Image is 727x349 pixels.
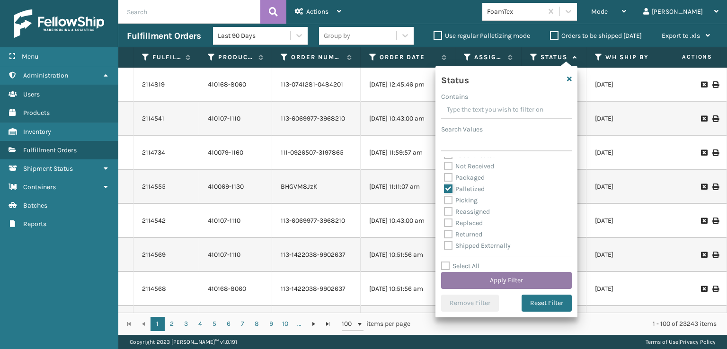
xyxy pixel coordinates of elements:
td: 113-6069977-3968210 [272,102,361,136]
td: 113-1422038-9902637 [272,238,361,272]
span: Menu [22,52,38,61]
label: Use regular Palletizing mode [434,32,530,40]
a: 2114569 [142,250,166,260]
td: [DATE] [586,136,681,170]
span: Users [23,90,40,98]
td: [DATE] [586,204,681,238]
i: Print Label [712,286,718,292]
span: Batches [23,201,47,209]
a: 410168-8060 [208,80,246,88]
p: Copyright 2023 [PERSON_NAME]™ v 1.0.191 [130,335,237,349]
span: Administration [23,71,68,79]
td: [DATE] 10:43:00 am [361,204,455,238]
td: [DATE] 10:51:56 am [361,238,455,272]
label: Select All [441,262,479,270]
span: 100 [342,319,356,329]
td: 33612947 [272,306,361,340]
a: 2 [165,317,179,331]
td: [DATE] 11:59:57 am [361,136,455,170]
a: 6 [222,317,236,331]
label: Order Date [380,53,437,61]
i: Request to Be Cancelled [701,115,707,122]
div: 1 - 100 of 23243 items [424,319,717,329]
button: Remove Filter [441,295,499,312]
a: 410107-1110 [208,251,240,259]
td: BHGVM8JzK [272,170,361,204]
label: Shipped Externally [444,242,511,250]
label: Palletized [444,185,485,193]
a: 1 [151,317,165,331]
a: Privacy Policy [680,339,716,345]
a: 2114819 [142,80,165,89]
label: Assigned Carrier Service [474,53,503,61]
td: [DATE] [586,68,681,102]
input: Type the text you wish to filter on [441,102,572,119]
div: | [646,335,716,349]
span: Fulfillment Orders [23,146,77,154]
span: Go to the last page [324,320,332,328]
td: 111-0926507-3197865 [272,136,361,170]
td: 113-0741281-0484201 [272,68,361,102]
a: 10 [278,317,293,331]
a: Go to the last page [321,317,335,331]
i: Request to Be Cancelled [701,183,707,190]
a: Terms of Use [646,339,678,345]
label: WH Ship By Date [605,53,663,61]
i: Print Label [712,218,718,224]
span: items per page [342,317,411,331]
i: Print Label [712,183,718,190]
td: [DATE] [586,238,681,272]
span: Actions [306,8,328,16]
td: [DATE] [586,102,681,136]
td: [DATE] 10:51:56 am [361,272,455,306]
td: [DATE] [586,170,681,204]
img: logo [14,9,104,38]
a: 7 [236,317,250,331]
button: Reset Filter [522,295,572,312]
span: Mode [591,8,608,16]
i: Print Label [712,149,718,156]
span: Go to the next page [310,320,318,328]
a: 3 [179,317,193,331]
label: Returned [444,230,482,238]
span: Inventory [23,128,51,136]
td: 113-6069977-3968210 [272,204,361,238]
a: 410069-1130 [208,183,244,191]
div: Last 90 Days [218,31,291,41]
i: Print Label [712,252,718,258]
span: Shipment Status [23,165,73,173]
span: Actions [652,49,718,65]
span: Reports [23,220,46,228]
a: 2114568 [142,284,166,294]
a: ... [293,317,307,331]
a: 2114734 [142,148,165,157]
a: 410168-8060 [208,285,246,293]
td: 113-1422038-9902637 [272,272,361,306]
i: Request to Be Cancelled [701,252,707,258]
a: 8 [250,317,264,331]
button: Apply Filter [441,272,572,289]
label: Order Number [291,53,342,61]
td: [DATE] 12:45:46 pm [361,68,455,102]
label: Fulfillment Order Id [152,53,181,61]
a: 2114542 [142,216,166,226]
label: Packaged [444,174,485,182]
i: Request to Be Cancelled [701,218,707,224]
span: Products [23,109,50,117]
label: Status [541,53,568,61]
label: Picking [444,196,478,204]
td: [DATE] [586,306,681,340]
a: 410079-1160 [208,148,243,157]
a: 4 [193,317,207,331]
i: Print Label [712,115,718,122]
i: Print Label [712,81,718,88]
td: [DATE] [586,272,681,306]
i: Request to Be Cancelled [701,81,707,88]
a: 2114541 [142,114,164,123]
label: Product SKU [218,53,254,61]
a: 5 [207,317,222,331]
h4: Status [441,72,469,86]
span: Export to .xls [662,32,700,40]
td: [DATE] 10:43:00 am [361,102,455,136]
i: Request to Be Cancelled [701,149,707,156]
